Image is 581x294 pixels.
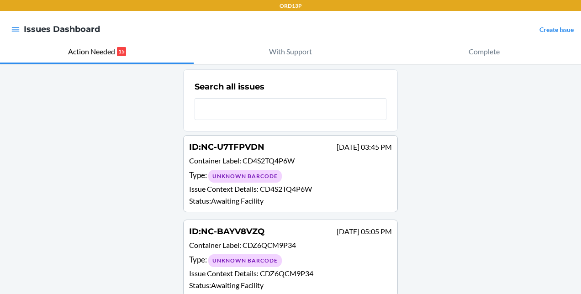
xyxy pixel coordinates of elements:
[117,47,126,56] p: 15
[189,254,392,267] div: Type :
[189,240,392,253] p: Container Label :
[189,169,392,183] div: Type :
[183,135,398,212] a: ID:NC-U7TFPVDN[DATE] 03:45 PMContainer Label: CD4S2TQ4P6WType: Unknown BarcodeIssue Context Detai...
[469,46,500,57] p: Complete
[337,226,392,237] p: [DATE] 05:05 PM
[189,155,392,168] p: Container Label :
[189,184,392,194] p: Issue Context Details :
[189,195,392,206] p: Status : Awaiting Facility
[269,46,312,57] p: With Support
[539,26,574,33] a: Create Issue
[201,226,264,236] span: NC-BAYV8VZQ
[337,142,392,152] p: [DATE] 03:45 PM
[24,23,100,35] h4: Issues Dashboard
[260,269,313,278] span: CDZ6QCM9P34
[194,40,387,64] button: With Support
[189,268,392,279] p: Issue Context Details :
[208,254,282,267] div: Unknown Barcode
[260,184,312,193] span: CD4S2TQ4P6W
[68,46,115,57] p: Action Needed
[189,226,264,237] h4: ID :
[201,142,264,152] span: NC-U7TFPVDN
[243,241,296,249] span: CDZ6QCM9P34
[189,280,392,291] p: Status : Awaiting Facility
[387,40,581,64] button: Complete
[189,141,264,153] h4: ID :
[195,81,264,93] h2: Search all issues
[243,156,295,165] span: CD4S2TQ4P6W
[208,170,282,183] div: Unknown Barcode
[280,2,302,10] p: ORD13P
